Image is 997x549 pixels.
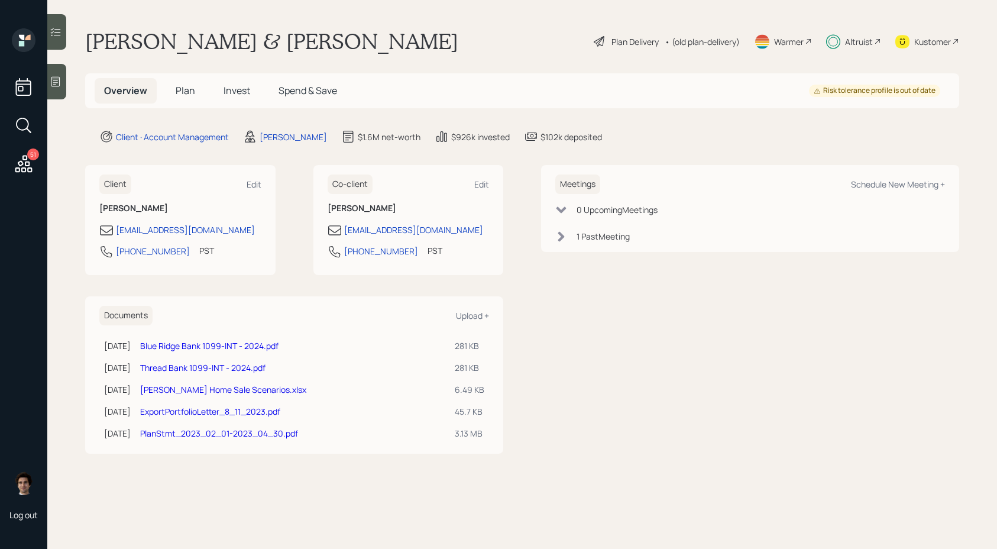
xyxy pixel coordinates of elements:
div: Kustomer [914,35,951,48]
div: $102k deposited [540,131,602,143]
div: Warmer [774,35,804,48]
div: [PERSON_NAME] [260,131,327,143]
a: Thread Bank 1099-INT - 2024.pdf [140,362,266,373]
div: [DATE] [104,340,131,352]
div: Log out [9,509,38,521]
h6: [PERSON_NAME] [99,204,261,214]
a: Blue Ridge Bank 1099-INT - 2024.pdf [140,340,279,351]
span: Spend & Save [279,84,337,97]
div: $1.6M net-worth [358,131,420,143]
div: [DATE] [104,427,131,440]
a: [PERSON_NAME] Home Sale Scenarios.xlsx [140,384,306,395]
div: [DATE] [104,405,131,418]
h1: [PERSON_NAME] & [PERSON_NAME] [85,28,458,54]
img: harrison-schaefer-headshot-2.png [12,472,35,495]
div: $926k invested [451,131,510,143]
div: PST [199,244,214,257]
span: Overview [104,84,147,97]
div: Risk tolerance profile is out of date [814,86,936,96]
div: 281 KB [455,340,484,352]
div: [DATE] [104,383,131,396]
div: Edit [474,179,489,190]
span: Invest [224,84,250,97]
h6: Documents [99,306,153,325]
div: 1 Past Meeting [577,230,630,243]
a: PlanStmt_2023_02_01-2023_04_30.pdf [140,428,298,439]
div: [EMAIL_ADDRESS][DOMAIN_NAME] [344,224,483,236]
div: Schedule New Meeting + [851,179,945,190]
div: 281 KB [455,361,484,374]
h6: [PERSON_NAME] [328,204,490,214]
div: 45.7 KB [455,405,484,418]
div: [DATE] [104,361,131,374]
h6: Co-client [328,175,373,194]
span: Plan [176,84,195,97]
div: 51 [27,148,39,160]
h6: Client [99,175,131,194]
div: 6.49 KB [455,383,484,396]
div: PST [428,244,442,257]
div: 3.13 MB [455,427,484,440]
div: [EMAIL_ADDRESS][DOMAIN_NAME] [116,224,255,236]
div: [PHONE_NUMBER] [344,245,418,257]
h6: Meetings [555,175,600,194]
div: • (old plan-delivery) [665,35,740,48]
div: Edit [247,179,261,190]
a: ExportPortfolioLetter_8_11_2023.pdf [140,406,280,417]
div: 0 Upcoming Meeting s [577,204,658,216]
div: Client · Account Management [116,131,229,143]
div: Plan Delivery [611,35,659,48]
div: [PHONE_NUMBER] [116,245,190,257]
div: Upload + [456,310,489,321]
div: Altruist [845,35,873,48]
